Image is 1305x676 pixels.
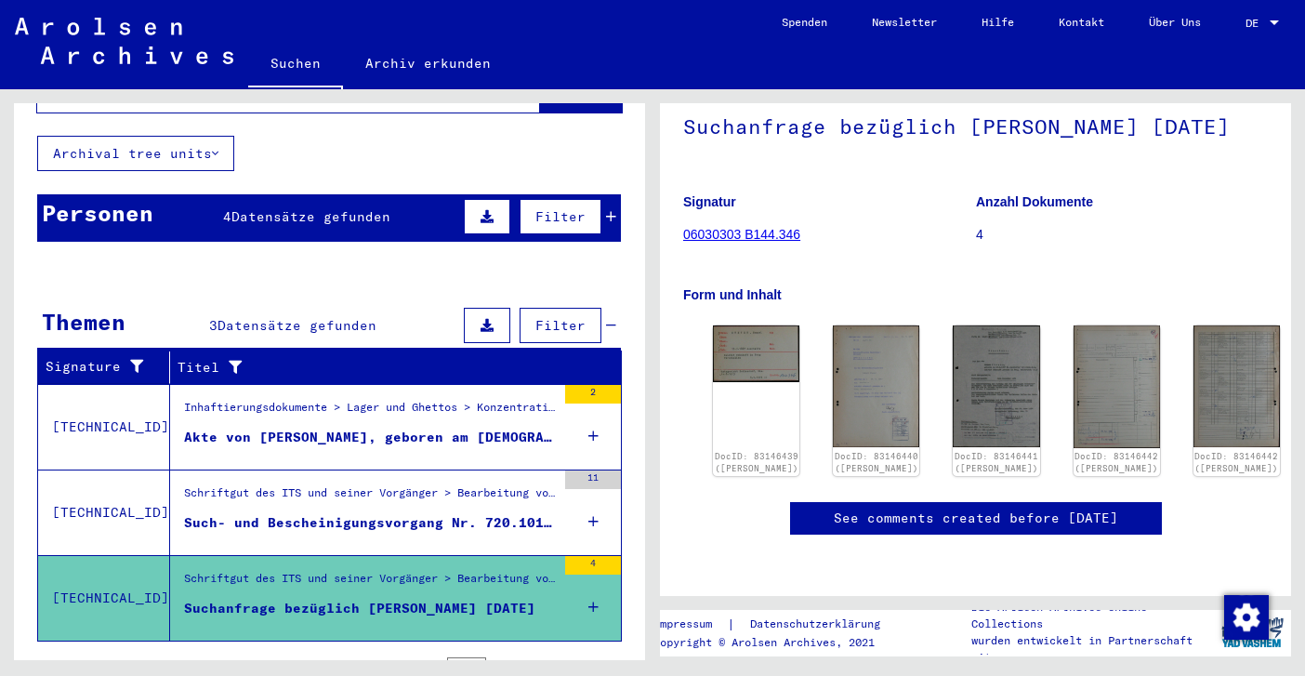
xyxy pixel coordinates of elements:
[653,634,903,651] p: Copyright © Arolsen Archives, 2021
[971,599,1212,632] p: Die Arolsen Archives Online-Collections
[833,325,919,447] img: 001.jpg
[976,225,1268,245] p: 4
[953,325,1039,447] img: 001.jpg
[715,451,798,474] a: DocID: 83146439 ([PERSON_NAME])
[248,41,343,89] a: Suchen
[1074,325,1160,448] img: 001.jpg
[735,615,903,634] a: Datenschutzerklärung
[653,615,727,634] a: Impressum
[42,196,153,230] div: Personen
[971,632,1212,666] p: wurden entwickelt in Partnerschaft mit
[447,658,540,676] div: of 1
[223,208,231,225] span: 4
[1246,17,1266,30] span: DE
[178,358,585,378] div: Titel
[713,325,799,382] img: 001.jpg
[278,659,343,676] div: 1 – 3 of 3
[38,555,170,641] td: [TECHNICAL_ID]
[184,399,556,425] div: Inhaftierungsdokumente > Lager und Ghettos > Konzentrationslager [GEOGRAPHIC_DATA] > Individuelle...
[683,84,1268,166] h1: Suchanfrage bezüglich [PERSON_NAME] [DATE]
[46,352,174,382] div: Signature
[683,227,800,242] a: 06030303 B144.346
[1193,325,1280,447] img: 002.jpg
[520,308,601,343] button: Filter
[15,18,233,64] img: Arolsen_neg.svg
[1224,595,1269,640] img: Zustimmung ändern
[37,136,234,171] button: Archival tree units
[653,615,903,634] div: |
[184,513,556,533] div: Such- und Bescheinigungsvorgang Nr. 720.101 für [PERSON_NAME] geboren [DEMOGRAPHIC_DATA]
[520,199,601,234] button: Filter
[184,570,556,596] div: Schriftgut des ITS und seiner Vorgänger > Bearbeitung von Anfragen > Fallbezogene [MEDICAL_DATA] ...
[955,451,1038,474] a: DocID: 83146441 ([PERSON_NAME])
[683,287,782,302] b: Form und Inhalt
[834,509,1118,528] a: See comments created before [DATE]
[683,194,736,209] b: Signatur
[231,208,390,225] span: Datensätze gefunden
[184,428,556,447] div: Akte von [PERSON_NAME], geboren am [DEMOGRAPHIC_DATA]
[535,317,586,334] span: Filter
[46,357,155,377] div: Signature
[1194,451,1278,474] a: DocID: 83146442 ([PERSON_NAME])
[835,451,918,474] a: DocID: 83146440 ([PERSON_NAME])
[1218,609,1287,656] img: yv_logo.png
[1074,451,1158,474] a: DocID: 83146442 ([PERSON_NAME])
[343,41,513,86] a: Archiv erkunden
[535,208,586,225] span: Filter
[178,352,603,382] div: Titel
[184,599,535,618] div: Suchanfrage bezüglich [PERSON_NAME] [DATE]
[976,194,1093,209] b: Anzahl Dokumente
[184,484,556,510] div: Schriftgut des ITS und seiner Vorgänger > Bearbeitung von Anfragen > Fallbezogene [MEDICAL_DATA] ...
